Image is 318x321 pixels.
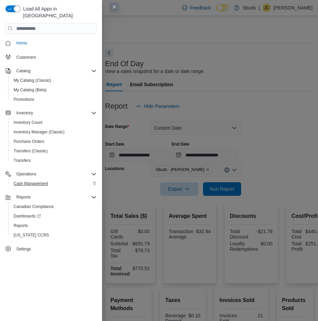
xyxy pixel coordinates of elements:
span: Transfers (Classic) [11,147,97,155]
span: Inventory [14,109,97,117]
span: Home [14,39,97,47]
button: Reports [8,221,99,230]
span: Transfers [14,158,31,163]
a: Canadian Compliance [11,203,56,211]
button: Catalog [14,67,33,75]
span: Load All Apps in [GEOGRAPHIC_DATA] [20,5,97,19]
button: Settings [3,244,99,254]
span: Promotions [11,95,97,103]
button: Customers [3,52,99,62]
a: Inventory Manager (Classic) [11,128,67,136]
span: Promotions [14,97,34,102]
a: Reports [11,222,31,230]
a: My Catalog (Classic) [11,76,54,84]
button: Inventory [14,109,36,117]
span: Inventory Manager (Classic) [11,128,97,136]
a: Dashboards [8,211,99,221]
span: Inventory Manager (Classic) [14,129,65,135]
button: Canadian Compliance [8,202,99,211]
button: Inventory Count [8,118,99,127]
button: Reports [14,193,33,201]
a: [US_STATE] CCRS [11,231,52,239]
button: Cash Management [8,179,99,188]
span: My Catalog (Beta) [14,87,47,93]
button: Promotions [8,95,99,104]
button: Close this dialog [110,3,118,11]
button: Operations [14,170,39,178]
a: Home [14,39,30,47]
span: My Catalog (Beta) [11,86,97,94]
span: Cash Management [11,180,97,188]
span: Reports [14,223,28,228]
a: Inventory Count [11,118,45,127]
button: My Catalog (Classic) [8,76,99,85]
button: Purchase Orders [8,137,99,146]
span: Inventory Count [14,120,43,125]
a: Customers [14,53,39,61]
span: Canadian Compliance [14,204,54,209]
span: Customers [14,53,97,61]
span: Customers [16,55,36,60]
a: My Catalog (Beta) [11,86,49,94]
a: Transfers (Classic) [11,147,50,155]
button: Operations [3,169,99,179]
span: Home [16,40,27,46]
a: Dashboards [11,212,44,220]
a: Cash Management [11,180,51,188]
span: Reports [14,193,97,201]
button: Catalog [3,66,99,76]
a: Purchase Orders [11,137,47,146]
button: Home [3,38,99,48]
span: My Catalog (Classic) [14,78,51,83]
button: Reports [3,192,99,202]
span: Inventory [16,110,33,116]
span: Cash Management [14,181,48,186]
button: Inventory Manager (Classic) [8,127,99,137]
a: Transfers [11,156,33,165]
button: Transfers (Classic) [8,146,99,156]
nav: Complex example [5,35,97,255]
span: Operations [16,171,36,177]
span: Washington CCRS [11,231,97,239]
span: [US_STATE] CCRS [14,232,49,238]
span: Catalog [14,67,97,75]
button: My Catalog (Beta) [8,85,99,95]
a: Settings [14,245,34,253]
span: Settings [16,246,31,252]
button: Transfers [8,156,99,165]
span: Inventory Count [11,118,97,127]
span: Reports [11,222,97,230]
button: Inventory [3,108,99,118]
span: Dashboards [11,212,97,220]
span: My Catalog (Classic) [11,76,97,84]
span: Dashboards [14,213,41,219]
a: Promotions [11,95,37,103]
button: [US_STATE] CCRS [8,230,99,240]
span: Canadian Compliance [11,203,97,211]
span: Transfers (Classic) [14,148,48,154]
span: Operations [14,170,97,178]
span: Reports [16,194,31,200]
span: Settings [14,245,97,253]
span: Purchase Orders [14,139,45,144]
span: Transfers [11,156,97,165]
span: Catalog [16,68,30,74]
span: Purchase Orders [11,137,97,146]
